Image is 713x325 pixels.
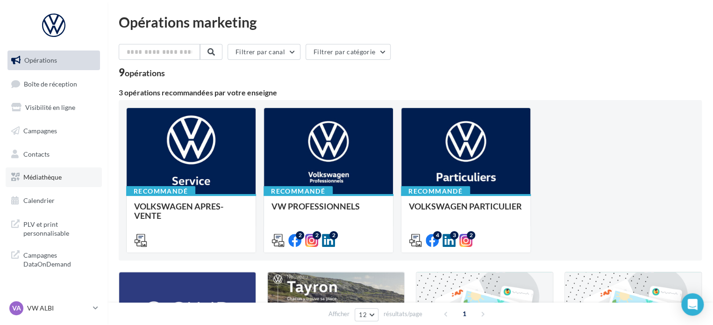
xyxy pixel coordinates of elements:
[384,310,422,318] span: résultats/page
[23,173,62,181] span: Médiathèque
[296,231,304,239] div: 2
[409,201,522,211] span: VOLKSWAGEN PARTICULIER
[134,201,223,221] span: VOLKSWAGEN APRES-VENTE
[467,231,475,239] div: 2
[23,150,50,158] span: Contacts
[126,186,195,196] div: Recommandé
[24,79,77,87] span: Boîte de réception
[359,311,367,318] span: 12
[125,69,165,77] div: opérations
[25,103,75,111] span: Visibilité en ligne
[27,303,89,313] p: VW ALBI
[271,201,360,211] span: VW PROFESSIONNELS
[23,196,55,204] span: Calendrier
[6,74,102,94] a: Boîte de réception
[329,231,338,239] div: 2
[6,144,102,164] a: Contacts
[433,231,442,239] div: 4
[328,310,349,318] span: Afficher
[119,15,702,29] div: Opérations marketing
[6,191,102,210] a: Calendrier
[23,218,96,238] span: PLV et print personnalisable
[6,214,102,242] a: PLV et print personnalisable
[6,167,102,187] a: Médiathèque
[6,121,102,141] a: Campagnes
[6,51,102,70] a: Opérations
[457,306,472,321] span: 1
[24,56,57,64] span: Opérations
[119,67,165,78] div: 9
[6,245,102,273] a: Campagnes DataOnDemand
[313,231,321,239] div: 2
[12,303,21,313] span: VA
[401,186,470,196] div: Recommandé
[228,44,300,60] button: Filtrer par canal
[23,127,57,135] span: Campagnes
[306,44,391,60] button: Filtrer par catégorie
[264,186,333,196] div: Recommandé
[355,308,378,321] button: 12
[681,293,704,316] div: Open Intercom Messenger
[119,89,702,96] div: 3 opérations recommandées par votre enseigne
[6,98,102,117] a: Visibilité en ligne
[7,299,100,317] a: VA VW ALBI
[23,249,96,269] span: Campagnes DataOnDemand
[450,231,458,239] div: 3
